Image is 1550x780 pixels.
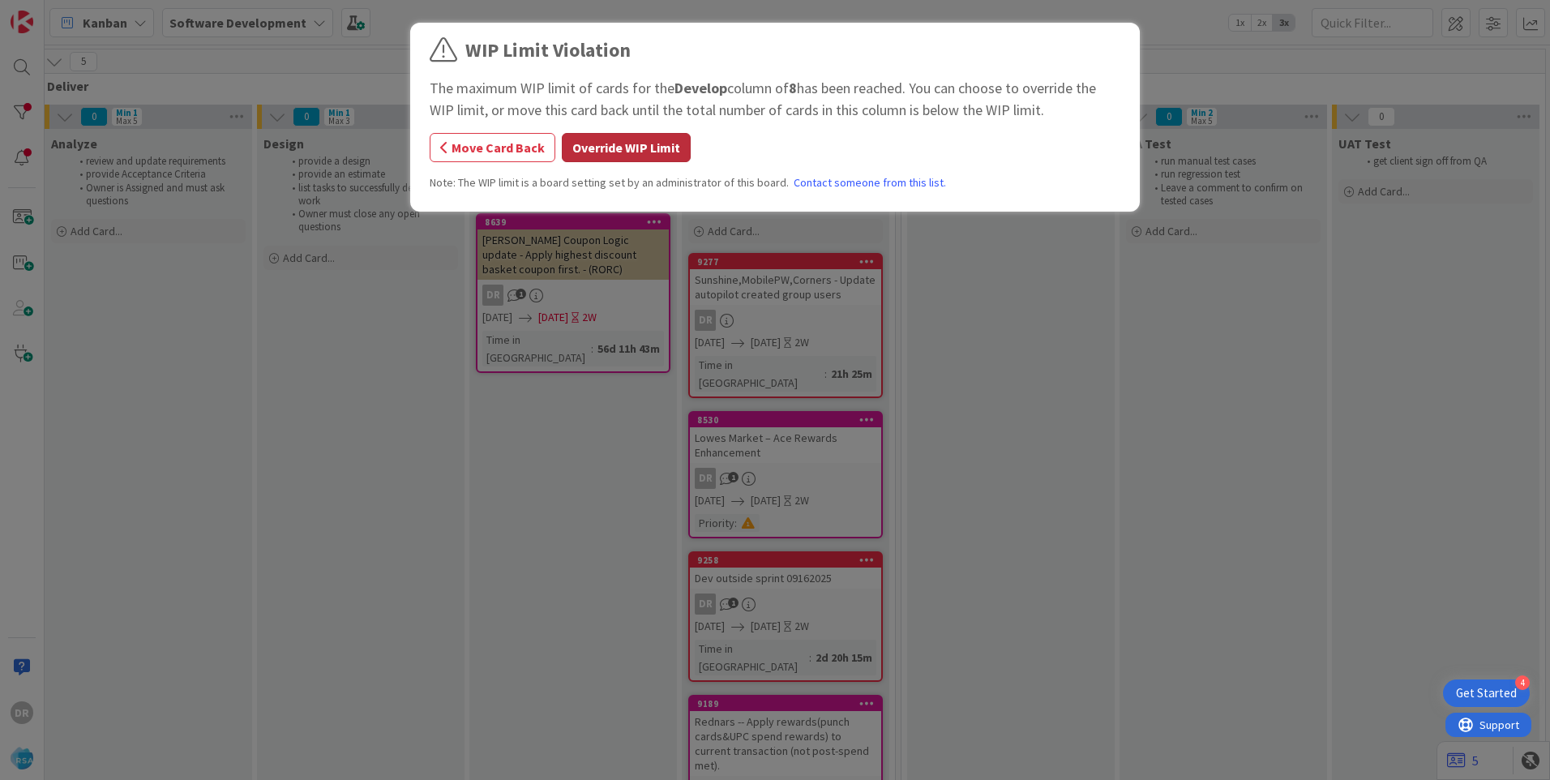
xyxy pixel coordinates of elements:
b: 8 [789,79,797,97]
div: 4 [1515,675,1530,690]
span: Support [34,2,74,22]
button: Move Card Back [430,133,555,162]
b: Develop [674,79,727,97]
a: Contact someone from this list. [794,174,946,191]
div: WIP Limit Violation [465,36,631,65]
div: Get Started [1456,685,1517,701]
div: Note: The WIP limit is a board setting set by an administrator of this board. [430,174,1120,191]
button: Override WIP Limit [562,133,691,162]
div: Open Get Started checklist, remaining modules: 4 [1443,679,1530,707]
div: The maximum WIP limit of cards for the column of has been reached. You can choose to override the... [430,77,1120,121]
